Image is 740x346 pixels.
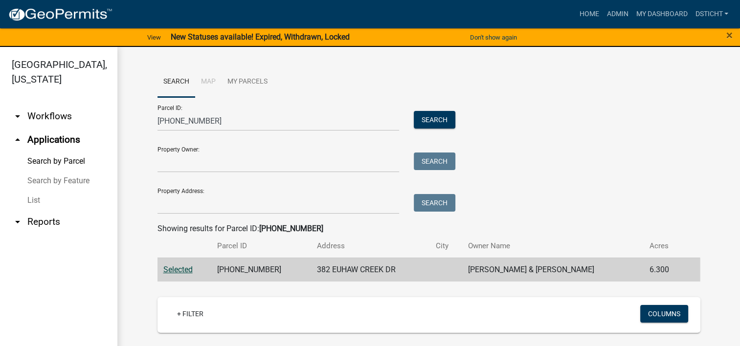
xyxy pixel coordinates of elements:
span: × [726,28,733,42]
button: Close [726,29,733,41]
a: Selected [163,265,193,274]
th: Owner Name [462,235,644,258]
a: + Filter [169,305,211,323]
td: [PERSON_NAME] & [PERSON_NAME] [462,258,644,281]
button: Search [414,111,455,129]
a: My Dashboard [632,5,691,23]
button: Search [414,152,455,170]
button: Don't show again [466,29,521,45]
strong: [PHONE_NUMBER] [259,224,323,233]
th: Acres [644,235,685,258]
i: arrow_drop_up [12,134,23,146]
button: Search [414,194,455,212]
button: Columns [640,305,688,323]
a: Admin [603,5,632,23]
a: Search [157,66,195,98]
i: arrow_drop_down [12,110,23,122]
th: Parcel ID [211,235,311,258]
a: Dsticht [691,5,732,23]
strong: New Statuses available! Expired, Withdrawn, Locked [171,32,350,42]
td: [PHONE_NUMBER] [211,258,311,281]
div: Showing results for Parcel ID: [157,223,700,235]
td: 382 EUHAW CREEK DR [311,258,430,281]
th: Address [311,235,430,258]
a: View [143,29,165,45]
a: Home [575,5,603,23]
td: 6.300 [644,258,685,281]
th: City [430,235,462,258]
a: My Parcels [222,66,273,98]
i: arrow_drop_down [12,216,23,228]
